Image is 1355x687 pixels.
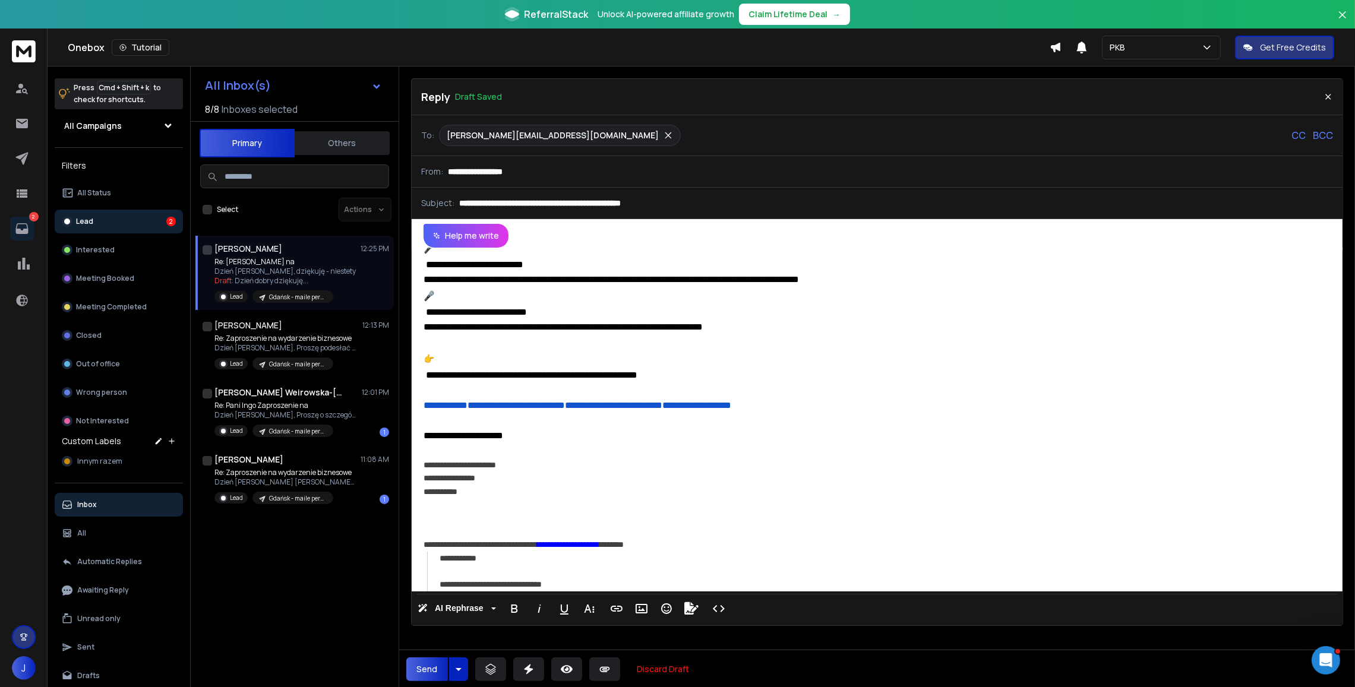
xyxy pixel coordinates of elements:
[29,212,39,221] p: 2
[424,224,508,248] button: Help me write
[214,319,282,331] h1: [PERSON_NAME]
[630,597,653,620] button: Insert Image (⌘P)
[112,39,169,56] button: Tutorial
[214,454,283,466] h1: [PERSON_NAME]
[380,428,389,437] div: 1
[55,493,183,517] button: Inbox
[707,597,730,620] button: Code View
[77,557,142,566] p: Automatic Replies
[739,4,850,25] button: Claim Lifetime Deal→
[269,427,326,436] p: Gdańsk - maile personalne ownerzy
[421,88,450,105] p: Reply
[1313,128,1333,143] p: BCC
[55,550,183,574] button: Automatic Replies
[295,130,390,156] button: Others
[55,578,183,602] button: Awaiting Reply
[214,401,357,410] p: Re: Pani Ingo Zaproszenie na
[214,257,356,267] p: Re: [PERSON_NAME] na
[455,91,502,103] p: Draft Saved
[222,102,298,116] h3: Inboxes selected
[447,129,659,141] p: [PERSON_NAME][EMAIL_ADDRESS][DOMAIN_NAME]
[205,80,271,91] h1: All Inbox(s)
[214,468,357,477] p: Re: Zaproszenie na wydarzenie biznesowe
[166,217,176,226] div: 2
[214,276,233,286] span: Draft:
[55,295,183,319] button: Meeting Completed
[1312,646,1340,675] iframe: Intercom live chat
[200,129,295,157] button: Primary
[269,293,326,302] p: Gdańsk - maile personalne ownerzy
[55,157,183,174] h3: Filters
[12,656,36,680] button: J
[432,603,486,613] span: AI Rephrase
[214,410,357,420] p: Dzień [PERSON_NAME], Proszę o szczegóły.
[77,457,122,466] span: Innym razem
[68,39,1050,56] div: Onebox
[97,81,151,94] span: Cmd + Shift + k
[55,238,183,262] button: Interested
[598,8,734,20] p: Unlock AI-powered affiliate growth
[77,528,86,538] p: All
[421,166,443,178] p: From:
[655,597,678,620] button: Emoticons
[1110,42,1130,53] p: PKB
[362,321,389,330] p: 12:13 PM
[214,334,357,343] p: Re: Zaproszenie na wydarzenie biznesowe
[421,197,454,209] p: Subject:
[55,521,183,545] button: All
[10,217,34,240] a: 2
[230,292,243,301] p: Lead
[269,494,326,503] p: Gdańsk - maile personalne ownerzy
[680,597,703,620] button: Signature
[55,409,183,433] button: Not Interested
[76,359,120,369] p: Out of office
[380,495,389,504] div: 1
[406,657,448,681] button: Send
[76,217,93,226] p: Lead
[55,181,183,205] button: All Status
[214,387,345,398] h1: [PERSON_NAME] Weirowska-[PERSON_NAME] Nieruchomości
[76,388,127,397] p: Wrong person
[230,359,243,368] p: Lead
[55,352,183,376] button: Out of office
[55,210,183,233] button: Lead2
[77,188,111,198] p: All Status
[76,274,134,283] p: Meeting Booked
[55,607,183,631] button: Unread only
[524,7,588,21] span: ReferralStack
[76,331,102,340] p: Closed
[362,388,389,397] p: 12:01 PM
[361,244,389,254] p: 12:25 PM
[55,324,183,347] button: Closed
[1260,42,1326,53] p: Get Free Credits
[230,493,243,502] p: Lead
[77,500,97,509] p: Inbox
[415,597,498,620] button: AI Rephrase
[77,642,94,652] p: Sent
[76,416,129,426] p: Not Interested
[55,267,183,290] button: Meeting Booked
[55,635,183,659] button: Sent
[195,74,391,97] button: All Inbox(s)
[55,449,183,473] button: Innym razem
[605,597,628,620] button: Insert Link (⌘K)
[77,671,100,680] p: Drafts
[1335,7,1350,36] button: Close banner
[77,614,121,623] p: Unread only
[553,597,576,620] button: Underline (⌘U)
[214,243,282,255] h1: [PERSON_NAME]
[361,455,389,464] p: 11:08 AM
[503,597,526,620] button: Bold (⌘B)
[1291,128,1306,143] p: CC
[214,267,356,276] p: Dzień [PERSON_NAME], dziękuję - niestety
[76,302,147,312] p: Meeting Completed
[74,82,161,106] p: Press to check for shortcuts.
[214,343,357,353] p: Dzień [PERSON_NAME]. Proszę podesłać więcej
[62,435,121,447] h3: Custom Labels
[205,102,219,116] span: 8 / 8
[269,360,326,369] p: Gdańsk - maile personalne ownerzy
[77,585,129,595] p: Awaiting Reply
[55,114,183,138] button: All Campaigns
